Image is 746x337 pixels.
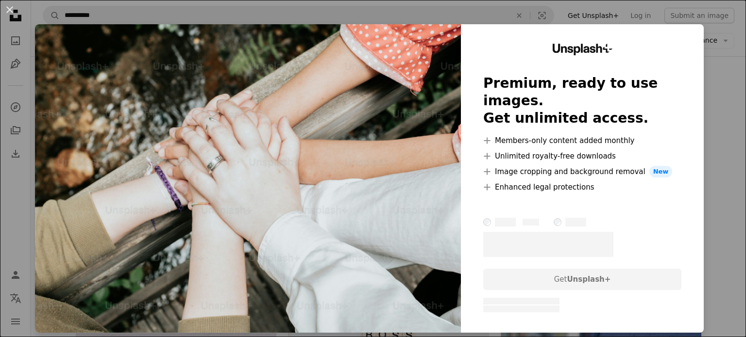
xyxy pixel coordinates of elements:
[483,298,559,305] span: – – –––– – ––– –––– – –––– ––
[483,166,681,177] li: Image cropping and background removal
[567,275,610,284] strong: Unsplash+
[483,305,559,312] span: – – –––– – ––– –––– – –––– ––
[483,269,681,290] div: Get
[483,181,681,193] li: Enhanced legal protections
[649,166,673,177] span: New
[554,218,561,226] input: – ––––
[483,75,681,127] h2: Premium, ready to use images. Get unlimited access.
[483,218,491,226] input: – ––––– ––––
[523,219,539,225] span: – ––––
[483,232,613,257] span: – –––– ––––.
[483,135,681,146] li: Members-only content added monthly
[483,150,681,162] li: Unlimited royalty-free downloads
[565,218,586,226] span: – ––––
[495,218,516,226] span: – ––––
